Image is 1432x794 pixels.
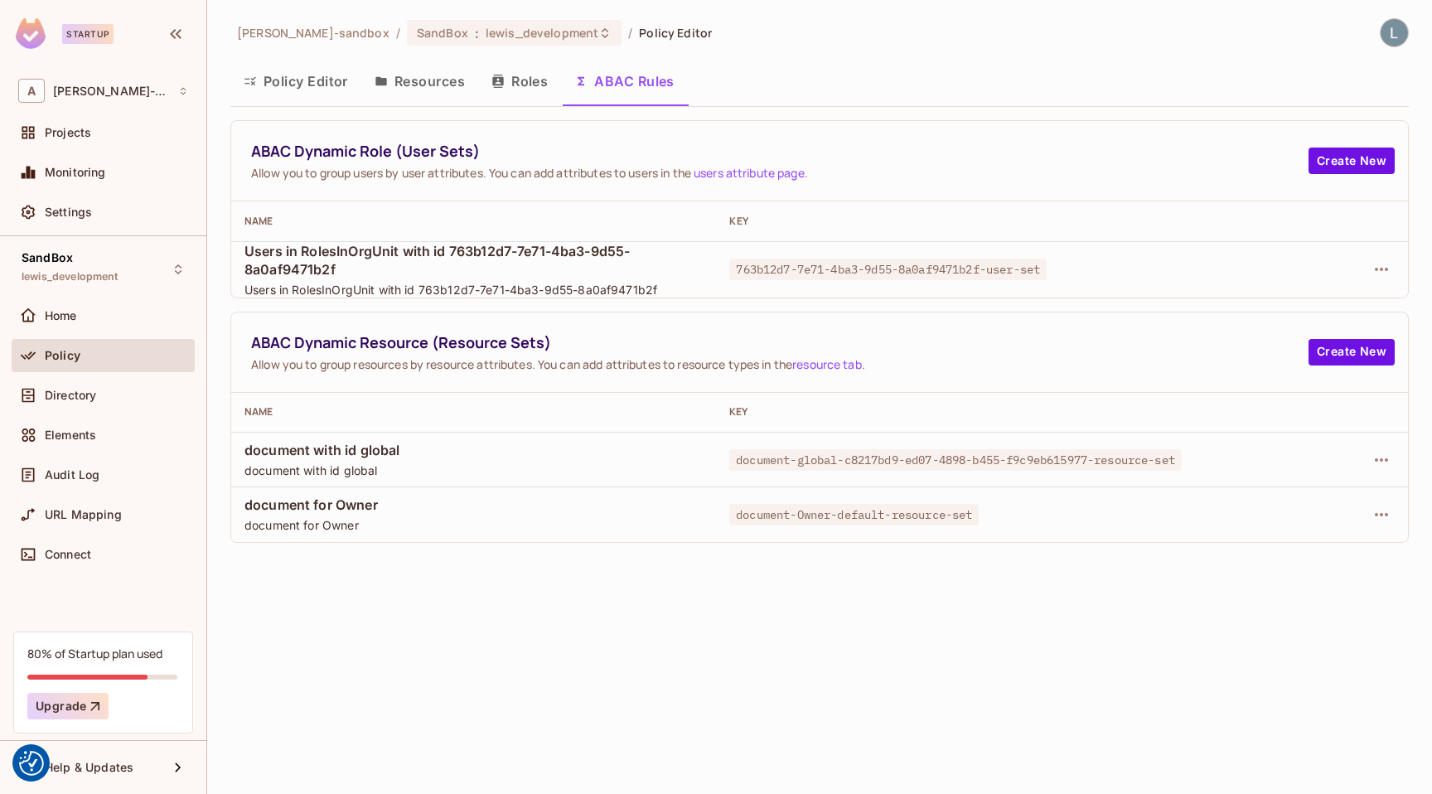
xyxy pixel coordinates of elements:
span: Elements [45,428,96,442]
span: lewis_development [486,25,598,41]
div: 80% of Startup plan used [27,646,162,661]
span: document with id global [244,462,703,478]
span: Allow you to group resources by resource attributes. You can add attributes to resource types in ... [251,356,1309,372]
span: Audit Log [45,468,99,482]
span: Allow you to group users by user attributes. You can add attributes to users in the . [251,165,1309,181]
span: document with id global [244,441,703,459]
span: ABAC Dynamic Resource (Resource Sets) [251,332,1309,353]
span: the active workspace [237,25,389,41]
div: Startup [62,24,114,44]
button: Roles [478,61,561,102]
span: Directory [45,389,96,402]
div: Name [244,405,703,419]
span: SandBox [417,25,468,41]
span: Connect [45,548,91,561]
span: document for Owner [244,517,703,533]
img: SReyMgAAAABJRU5ErkJggg== [16,18,46,49]
button: Resources [361,61,478,102]
span: Workspace: alex-trustflight-sandbox [53,85,170,98]
span: document-global-c8217bd9-ed07-4898-b455-f9c9eb615977-resource-set [729,449,1182,471]
span: Projects [45,126,91,139]
span: lewis_development [22,270,119,283]
a: resource tab [792,356,862,372]
span: ABAC Dynamic Role (User Sets) [251,141,1309,162]
img: Revisit consent button [19,751,44,776]
span: Monitoring [45,166,106,179]
span: Settings [45,206,92,219]
span: A [18,79,45,103]
span: Home [45,309,77,322]
button: Upgrade [27,693,109,719]
button: Create New [1309,148,1395,174]
span: 763b12d7-7e71-4ba3-9d55-8a0af9471b2f-user-set [729,259,1047,280]
span: Users in RolesInOrgUnit with id 763b12d7-7e71-4ba3-9d55-8a0af9471b2f [244,242,703,278]
li: / [628,25,632,41]
div: Key [729,215,1188,228]
button: Consent Preferences [19,751,44,776]
span: SandBox [22,251,73,264]
button: Create New [1309,339,1395,366]
span: URL Mapping [45,508,122,521]
span: Policy [45,349,80,362]
button: ABAC Rules [561,61,688,102]
span: Users in RolesInOrgUnit with id 763b12d7-7e71-4ba3-9d55-8a0af9471b2f [244,282,703,298]
button: Policy Editor [230,61,361,102]
span: Help & Updates [45,761,133,774]
span: : [474,27,480,40]
span: Policy Editor [639,25,712,41]
span: document for Owner [244,496,703,514]
li: / [396,25,400,41]
div: Name [244,215,703,228]
img: Lewis Youl [1381,19,1408,46]
a: users attribute page [694,165,805,181]
span: document-Owner-default-resource-set [729,504,979,525]
div: Key [729,405,1188,419]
